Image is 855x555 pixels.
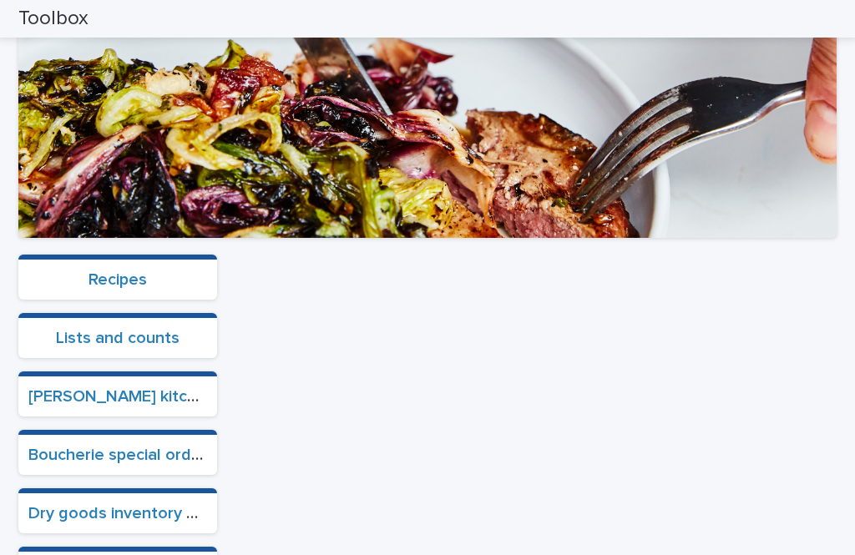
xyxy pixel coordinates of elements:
a: Recipes [89,271,147,288]
h2: Toolbox [18,7,89,31]
a: [PERSON_NAME] kitchen ordering [28,388,284,405]
a: Lists and counts [56,330,180,346]
a: Dry goods inventory and ordering [28,505,283,522]
a: Boucherie special orders [28,447,215,463]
